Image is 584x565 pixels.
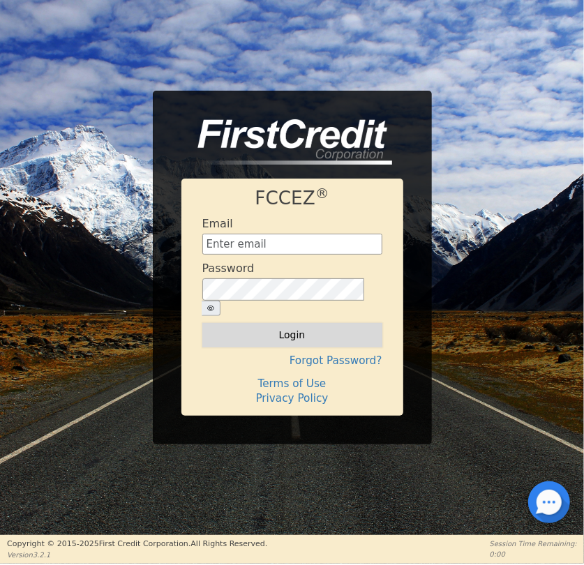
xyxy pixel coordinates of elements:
span: All Rights Reserved. [190,539,267,548]
sup: ® [315,186,329,202]
h4: Privacy Policy [202,392,382,405]
p: Copyright © 2015- 2025 First Credit Corporation. [7,538,267,550]
input: password [202,278,364,301]
input: Enter email [202,234,382,255]
h4: Password [202,262,255,275]
p: Session Time Remaining: [490,538,577,549]
h4: Forgot Password? [202,354,382,367]
button: Login [202,323,382,347]
h4: Email [202,217,233,230]
h1: FCCEZ [202,188,382,210]
h4: Terms of Use [202,377,382,390]
img: logo-CMu_cnol.png [181,119,392,165]
p: 0:00 [490,549,577,559]
p: Version 3.2.1 [7,550,267,560]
